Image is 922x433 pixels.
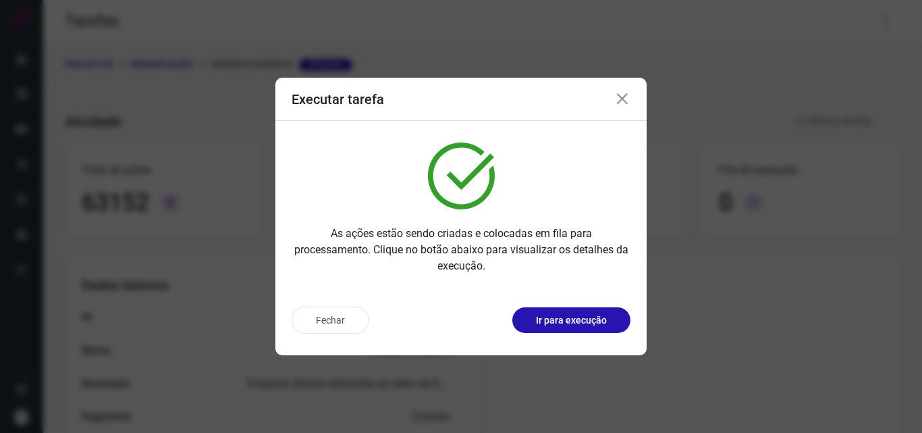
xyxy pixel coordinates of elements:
p: As ações estão sendo criadas e colocadas em fila para processamento. Clique no botão abaixo para ... [292,226,630,274]
img: verified.svg [428,143,495,209]
p: Ir para execução [536,313,607,328]
h3: Executar tarefa [292,91,384,107]
button: Fechar [292,307,369,334]
button: Ir para execução [512,307,630,333]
